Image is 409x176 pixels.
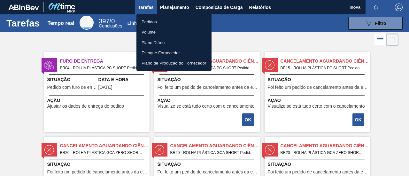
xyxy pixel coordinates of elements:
[136,27,212,37] a: Volume
[136,37,212,48] a: Plano Diário
[142,50,180,55] font: Estoque Fornecedor
[142,30,156,34] font: Volume
[142,19,157,24] font: Pedidos
[142,61,206,65] font: Plano de Produção do Fornecedor
[142,40,165,45] font: Plano Diário
[136,17,212,27] a: Pedidos
[136,58,212,68] a: Plano de Produção do Fornecedor
[136,48,212,58] a: Estoque Fornecedor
